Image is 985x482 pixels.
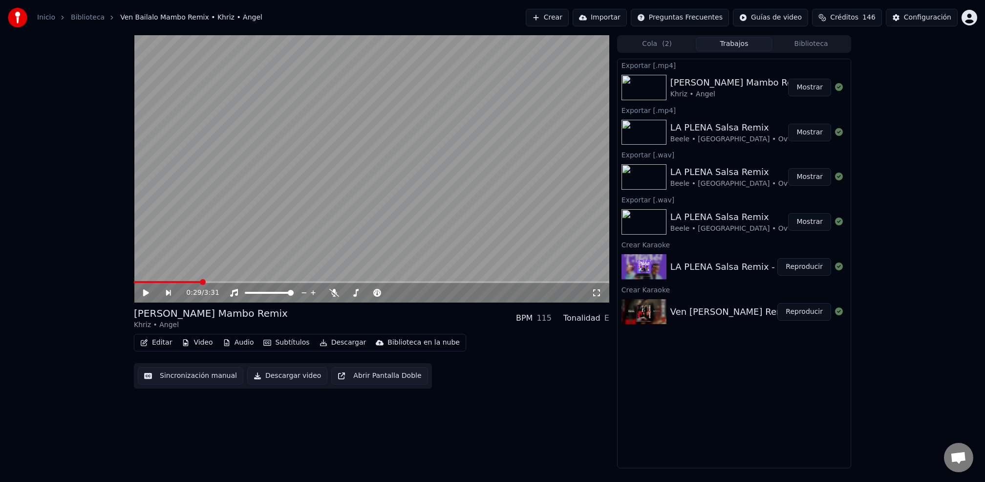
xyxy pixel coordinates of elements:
div: Exportar [.wav] [618,194,851,205]
div: Khriz • Angel [134,320,288,330]
div: Tonalidad [563,312,600,324]
button: Editar [136,336,176,350]
button: Mostrar [788,168,831,186]
div: Biblioteca en la nube [387,338,460,348]
button: Descargar [316,336,370,350]
button: Abrir Pantalla Doble [331,367,428,385]
div: LA PLENA Salsa Remix - Beele, [PERSON_NAME], Ovy On The Drums [670,260,970,274]
button: Mostrar [788,79,831,96]
div: [PERSON_NAME] Mambo Remix [670,76,809,89]
a: Biblioteca [71,13,105,22]
button: Mostrar [788,124,831,141]
div: Configuración [904,13,951,22]
button: Crear [526,9,569,26]
div: Exportar [.mp4] [618,59,851,71]
nav: breadcrumb [37,13,262,22]
button: Sincronización manual [138,367,243,385]
div: 115 [536,312,552,324]
button: Audio [219,336,258,350]
span: 3:31 [204,288,219,298]
button: Descargar video [247,367,327,385]
button: Preguntas Frecuentes [631,9,729,26]
button: Cola [619,37,696,51]
a: Inicio [37,13,55,22]
div: Exportar [.wav] [618,149,851,160]
div: Beele • [GEOGRAPHIC_DATA] • Ovy On The Drums [670,134,843,144]
div: LA PLENA Salsa Remix [670,210,843,224]
div: Beele • [GEOGRAPHIC_DATA] • Ovy On The Drums [670,224,843,234]
div: Khriz • Angel [670,89,809,99]
div: [PERSON_NAME] Mambo Remix [134,307,288,320]
button: Subtítulos [259,336,313,350]
button: Reproducir [777,258,831,276]
button: Configuración [886,9,958,26]
span: ( 2 ) [662,39,672,49]
button: Guías de video [733,9,808,26]
span: 0:29 [186,288,201,298]
button: Mostrar [788,213,831,231]
button: Trabajos [696,37,773,51]
div: / [186,288,210,298]
span: Créditos [830,13,858,22]
div: Ven [PERSON_NAME] Remix - [PERSON_NAME] Y [PERSON_NAME] [670,305,959,319]
div: BPM [516,312,533,324]
button: Importar [573,9,627,26]
div: LA PLENA Salsa Remix [670,165,843,179]
button: Video [178,336,216,350]
div: LA PLENA Salsa Remix [670,121,843,134]
div: Exportar [.mp4] [618,104,851,116]
div: Beele • [GEOGRAPHIC_DATA] • Ovy On The Drums [670,179,843,189]
div: Crear Karaoke [618,284,851,295]
span: Ven Bailalo Mambo Remix • Khriz • Angel [120,13,262,22]
div: E [604,312,609,324]
button: Créditos146 [812,9,882,26]
button: Reproducir [777,303,831,321]
div: Crear Karaoke [618,239,851,250]
img: youka [8,8,27,27]
button: Biblioteca [772,37,850,51]
div: Chat abierto [944,443,973,472]
span: 146 [862,13,876,22]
